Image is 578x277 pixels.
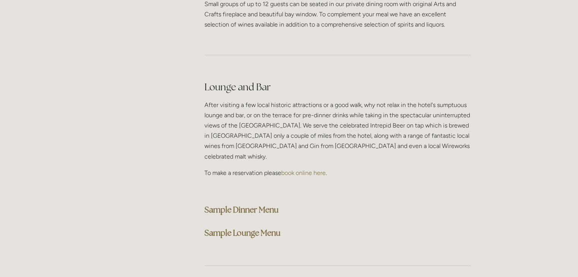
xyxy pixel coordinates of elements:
a: Sample Lounge Menu [204,228,280,238]
a: book online here [281,169,326,176]
h2: Lounge and Bar [204,80,471,94]
p: After visiting a few local historic attractions or a good walk, why not relax in the hotel's sump... [204,100,471,162]
a: Sample Dinner Menu [204,205,279,215]
p: To make a reservation please . [204,168,471,178]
